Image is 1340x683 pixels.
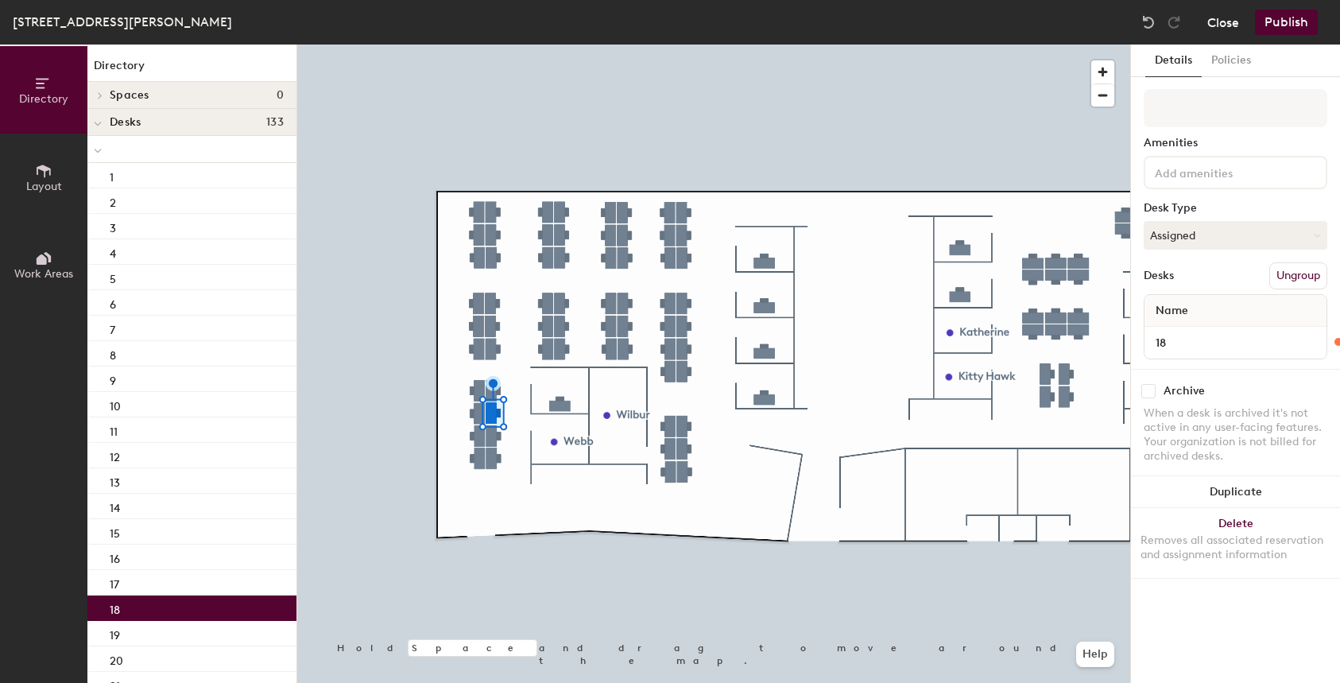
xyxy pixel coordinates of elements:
p: 4 [110,243,116,261]
p: 9 [110,370,116,388]
div: Removes all associated reservation and assignment information [1141,534,1330,562]
button: DeleteRemoves all associated reservation and assignment information [1131,508,1340,578]
div: Desk Type [1144,202,1327,215]
p: 17 [110,573,119,592]
button: Ungroup [1269,262,1327,289]
span: Work Areas [14,267,73,281]
p: 14 [110,497,120,515]
button: Publish [1255,10,1318,35]
div: [STREET_ADDRESS][PERSON_NAME] [13,12,232,32]
div: Archive [1164,385,1205,398]
span: Directory [19,92,68,106]
p: 13 [110,472,120,490]
input: Add amenities [1152,162,1295,181]
img: Redo [1166,14,1182,30]
p: 8 [110,344,116,363]
p: 2 [110,192,116,210]
span: 0 [277,89,284,102]
p: 16 [110,548,120,566]
button: Duplicate [1131,476,1340,508]
button: Policies [1202,45,1261,77]
p: 10 [110,395,121,413]
input: Unnamed desk [1148,332,1323,354]
p: 18 [110,599,120,617]
button: Help [1076,642,1114,667]
button: Assigned [1144,221,1327,250]
div: When a desk is archived it's not active in any user-facing features. Your organization is not bil... [1144,406,1327,464]
p: 5 [110,268,116,286]
p: 12 [110,446,120,464]
span: Name [1148,297,1196,325]
button: Close [1207,10,1239,35]
p: 6 [110,293,116,312]
div: Desks [1144,270,1174,282]
h1: Directory [87,57,296,82]
img: Undo [1141,14,1156,30]
span: Layout [26,180,62,193]
p: 3 [110,217,116,235]
p: 20 [110,650,123,668]
span: Desks [110,116,141,129]
p: 1 [110,166,114,184]
button: Details [1145,45,1202,77]
span: 133 [266,116,284,129]
p: 11 [110,421,118,439]
div: Amenities [1144,137,1327,149]
p: 7 [110,319,115,337]
p: 19 [110,624,120,642]
p: 15 [110,522,120,541]
span: Spaces [110,89,149,102]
